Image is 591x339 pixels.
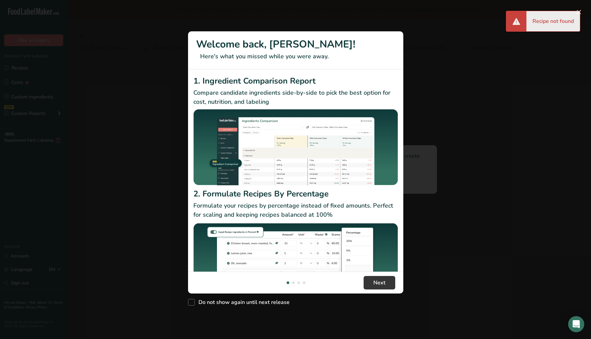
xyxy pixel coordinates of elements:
[193,188,398,200] h2: 2. Formulate Recipes By Percentage
[568,316,584,332] div: Open Intercom Messenger
[193,201,398,219] p: Formulate your recipes by percentage instead of fixed amounts. Perfect for scaling and keeping re...
[195,299,290,306] span: Do not show again until next release
[193,88,398,106] p: Compare candidate ingredients side-by-side to pick the best option for cost, nutrition, and labeling
[193,222,398,303] img: Formulate Recipes By Percentage
[373,279,385,287] span: Next
[364,276,395,289] button: Next
[196,37,395,52] h1: Welcome back, [PERSON_NAME]!
[193,109,398,186] img: Ingredient Comparison Report
[193,75,398,87] h2: 1. Ingredient Comparison Report
[196,52,395,61] p: Here's what you missed while you were away.
[526,11,580,31] div: Recipe not found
